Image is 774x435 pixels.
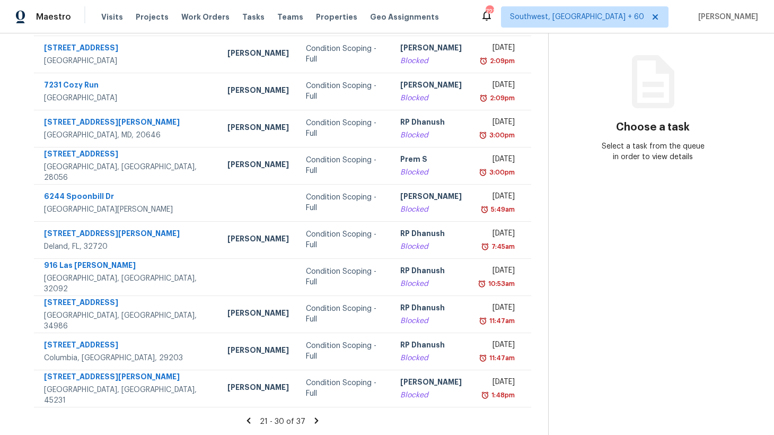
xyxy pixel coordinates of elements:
[487,316,515,326] div: 11:47am
[400,316,462,326] div: Blocked
[44,162,210,183] div: [GEOGRAPHIC_DATA], [GEOGRAPHIC_DATA], 28056
[227,345,289,358] div: [PERSON_NAME]
[479,353,487,363] img: Overdue Alarm Icon
[44,204,210,215] div: [GEOGRAPHIC_DATA][PERSON_NAME]
[227,159,289,172] div: [PERSON_NAME]
[400,279,462,289] div: Blocked
[306,378,384,399] div: Condition Scoping - Full
[400,377,462,390] div: [PERSON_NAME]
[400,191,462,204] div: [PERSON_NAME]
[227,233,289,247] div: [PERSON_NAME]
[44,42,210,56] div: [STREET_ADDRESS]
[479,228,515,241] div: [DATE]
[44,191,210,204] div: 6244 Spoonbill Dr
[44,260,210,273] div: 916 Las [PERSON_NAME]
[44,273,210,294] div: [GEOGRAPHIC_DATA], [GEOGRAPHIC_DATA], 32092
[306,341,384,362] div: Condition Scoping - Full
[44,371,210,385] div: [STREET_ADDRESS][PERSON_NAME]
[44,93,210,103] div: [GEOGRAPHIC_DATA]
[400,241,462,252] div: Blocked
[400,93,462,103] div: Blocked
[400,265,462,279] div: RP Dhanush
[260,418,305,425] span: 21 - 30 of 37
[44,130,210,141] div: [GEOGRAPHIC_DATA], MD, 20646
[488,56,515,66] div: 2:09pm
[479,265,515,279] div: [DATE]
[400,390,462,401] div: Blocked
[44,228,210,241] div: [STREET_ADDRESS][PERSON_NAME]
[400,353,462,363] div: Blocked
[479,340,515,353] div: [DATE]
[480,204,489,215] img: Overdue Alarm Icon
[479,117,515,130] div: [DATE]
[44,80,210,93] div: 7231 Cozy Run
[400,56,462,66] div: Blocked
[101,12,123,22] span: Visits
[306,118,384,139] div: Condition Scoping - Full
[36,12,71,22] span: Maestro
[370,12,439,22] span: Geo Assignments
[601,141,705,162] div: Select a task from the queue in order to view details
[227,122,289,135] div: [PERSON_NAME]
[486,6,493,17] div: 721
[227,48,289,61] div: [PERSON_NAME]
[616,122,690,133] h3: Choose a task
[306,303,384,325] div: Condition Scoping - Full
[400,167,462,178] div: Blocked
[479,167,487,178] img: Overdue Alarm Icon
[227,85,289,98] div: [PERSON_NAME]
[400,42,462,56] div: [PERSON_NAME]
[487,167,515,178] div: 3:00pm
[306,81,384,102] div: Condition Scoping - Full
[181,12,230,22] span: Work Orders
[479,191,515,204] div: [DATE]
[479,80,515,93] div: [DATE]
[44,353,210,363] div: Columbia, [GEOGRAPHIC_DATA], 29203
[44,117,210,130] div: [STREET_ADDRESS][PERSON_NAME]
[479,302,515,316] div: [DATE]
[306,229,384,250] div: Condition Scoping - Full
[136,12,169,22] span: Projects
[227,382,289,395] div: [PERSON_NAME]
[306,192,384,213] div: Condition Scoping - Full
[44,149,210,162] div: [STREET_ADDRESS]
[400,130,462,141] div: Blocked
[44,241,210,252] div: Deland, FL, 32720
[481,241,489,252] img: Overdue Alarm Icon
[400,302,462,316] div: RP Dhanush
[306,266,384,288] div: Condition Scoping - Full
[44,340,210,353] div: [STREET_ADDRESS]
[400,340,462,353] div: RP Dhanush
[481,390,489,401] img: Overdue Alarm Icon
[400,117,462,130] div: RP Dhanush
[694,12,758,22] span: [PERSON_NAME]
[479,316,487,326] img: Overdue Alarm Icon
[44,385,210,406] div: [GEOGRAPHIC_DATA], [GEOGRAPHIC_DATA], 45231
[44,56,210,66] div: [GEOGRAPHIC_DATA]
[487,130,515,141] div: 3:00pm
[487,353,515,363] div: 11:47am
[489,204,515,215] div: 5:49am
[510,12,644,22] span: Southwest, [GEOGRAPHIC_DATA] + 60
[488,93,515,103] div: 2:09pm
[479,56,488,66] img: Overdue Alarm Icon
[479,154,515,167] div: [DATE]
[306,43,384,65] div: Condition Scoping - Full
[479,377,515,390] div: [DATE]
[227,308,289,321] div: [PERSON_NAME]
[479,130,487,141] img: Overdue Alarm Icon
[489,390,515,401] div: 1:48pm
[277,12,303,22] span: Teams
[486,279,515,289] div: 10:53am
[400,80,462,93] div: [PERSON_NAME]
[400,154,462,167] div: Prem S
[400,204,462,215] div: Blocked
[316,12,357,22] span: Properties
[478,279,486,289] img: Overdue Alarm Icon
[479,93,488,103] img: Overdue Alarm Icon
[479,42,515,56] div: [DATE]
[306,155,384,176] div: Condition Scoping - Full
[242,13,265,21] span: Tasks
[44,297,210,310] div: [STREET_ADDRESS]
[400,228,462,241] div: RP Dhanush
